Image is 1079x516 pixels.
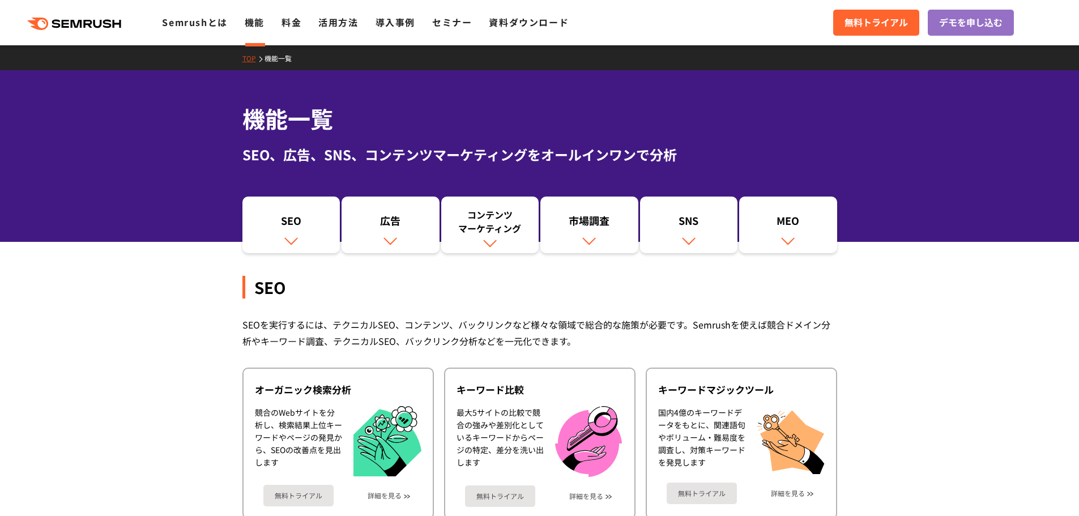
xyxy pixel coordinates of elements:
[447,208,534,235] div: コンテンツ マーケティング
[939,15,1003,30] span: デモを申し込む
[540,197,638,253] a: 市場調査
[347,214,434,233] div: 広告
[757,406,825,474] img: キーワードマジックツール
[162,15,227,29] a: Semrushとは
[248,214,335,233] div: SEO
[245,15,265,29] a: 機能
[432,15,472,29] a: セミナー
[457,383,623,396] div: キーワード比較
[845,15,908,30] span: 無料トライアル
[489,15,569,29] a: 資料ダウンロード
[441,197,539,253] a: コンテンツマーケティング
[368,492,402,500] a: 詳細を見る
[242,317,837,349] div: SEOを実行するには、テクニカルSEO、コンテンツ、バックリンクなど様々な領域で総合的な施策が必要です。Semrushを使えば競合ドメイン分析やキーワード調査、テクニカルSEO、バックリンク分析...
[255,383,421,396] div: オーガニック検索分析
[342,197,440,253] a: 広告
[833,10,919,36] a: 無料トライアル
[928,10,1014,36] a: デモを申し込む
[242,144,837,165] div: SEO、広告、SNS、コンテンツマーケティングをオールインワンで分析
[353,406,421,477] img: オーガニック検索分析
[739,197,837,253] a: MEO
[242,197,340,253] a: SEO
[546,214,633,233] div: 市場調査
[242,102,837,135] h1: 機能一覧
[457,406,544,477] div: 最大5サイトの比較で競合の強みや差別化としているキーワードからページの特定、差分を洗い出します
[667,483,737,504] a: 無料トライアル
[465,485,535,507] a: 無料トライアル
[658,406,745,474] div: 国内4億のキーワードデータをもとに、関連語句やボリューム・難易度を調査し、対策キーワードを発見します
[265,53,300,63] a: 機能一覧
[282,15,301,29] a: 料金
[255,406,342,477] div: 競合のWebサイトを分析し、検索結果上位キーワードやページの発見から、SEOの改善点を見出します
[555,406,622,477] img: キーワード比較
[263,485,334,506] a: 無料トライアル
[658,383,825,396] div: キーワードマジックツール
[745,214,831,233] div: MEO
[569,492,603,500] a: 詳細を見る
[242,276,837,298] div: SEO
[640,197,738,253] a: SNS
[318,15,358,29] a: 活用方法
[646,214,732,233] div: SNS
[376,15,415,29] a: 導入事例
[771,489,805,497] a: 詳細を見る
[242,53,265,63] a: TOP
